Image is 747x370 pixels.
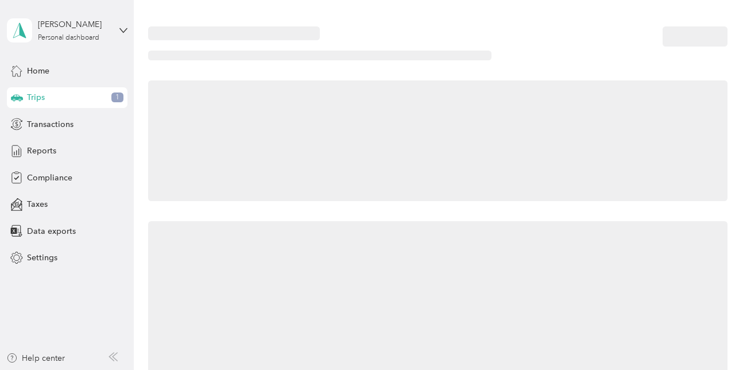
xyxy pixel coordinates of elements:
span: 1 [111,92,123,103]
span: Settings [27,252,57,264]
button: Help center [6,352,65,364]
div: Personal dashboard [38,34,99,41]
span: Home [27,65,49,77]
span: Taxes [27,198,48,210]
div: [PERSON_NAME] [38,18,110,30]
span: Compliance [27,172,72,184]
span: Transactions [27,118,73,130]
iframe: Everlance-gr Chat Button Frame [683,306,747,370]
span: Data exports [27,225,76,237]
span: Trips [27,91,45,103]
span: Reports [27,145,56,157]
